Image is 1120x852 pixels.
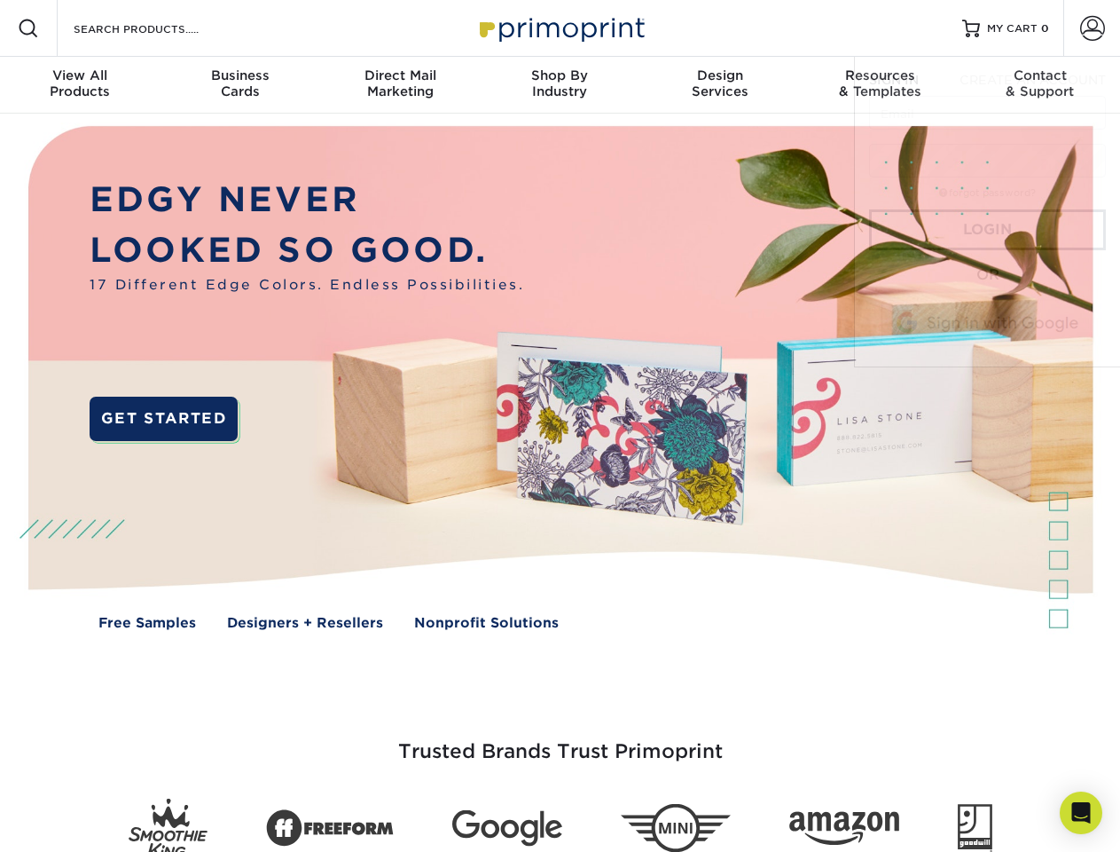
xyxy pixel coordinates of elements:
img: Goodwill [958,804,992,852]
div: Open Intercom Messenger [1060,792,1102,834]
img: Google [452,810,562,847]
input: Email [869,96,1106,130]
span: MY CART [987,21,1038,36]
div: OR [869,264,1106,286]
a: BusinessCards [160,57,319,114]
div: Industry [480,67,639,99]
span: 17 Different Edge Colors. Endless Possibilities. [90,275,524,296]
img: Amazon [789,812,899,846]
span: Business [160,67,319,83]
div: Cards [160,67,319,99]
span: CREATE AN ACCOUNT [959,73,1106,87]
a: Shop ByIndustry [480,57,639,114]
a: Designers + Resellers [227,613,383,634]
input: SEARCH PRODUCTS..... [72,18,245,39]
div: & Templates [800,67,959,99]
p: LOOKED SO GOOD. [90,225,524,276]
a: Direct MailMarketing [320,57,480,114]
a: Nonprofit Solutions [414,613,559,634]
span: Design [640,67,800,83]
span: Resources [800,67,959,83]
h3: Trusted Brands Trust Primoprint [42,698,1079,785]
div: Services [640,67,800,99]
span: Shop By [480,67,639,83]
a: Login [869,209,1106,250]
span: 0 [1041,22,1049,35]
span: SIGN IN [869,73,919,87]
a: GET STARTED [90,397,238,441]
div: Marketing [320,67,480,99]
a: Free Samples [98,613,196,634]
img: Primoprint [472,9,649,47]
a: forgot password? [939,187,1036,199]
a: DesignServices [640,57,800,114]
span: Direct Mail [320,67,480,83]
a: Resources& Templates [800,57,959,114]
p: EDGY NEVER [90,175,524,225]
